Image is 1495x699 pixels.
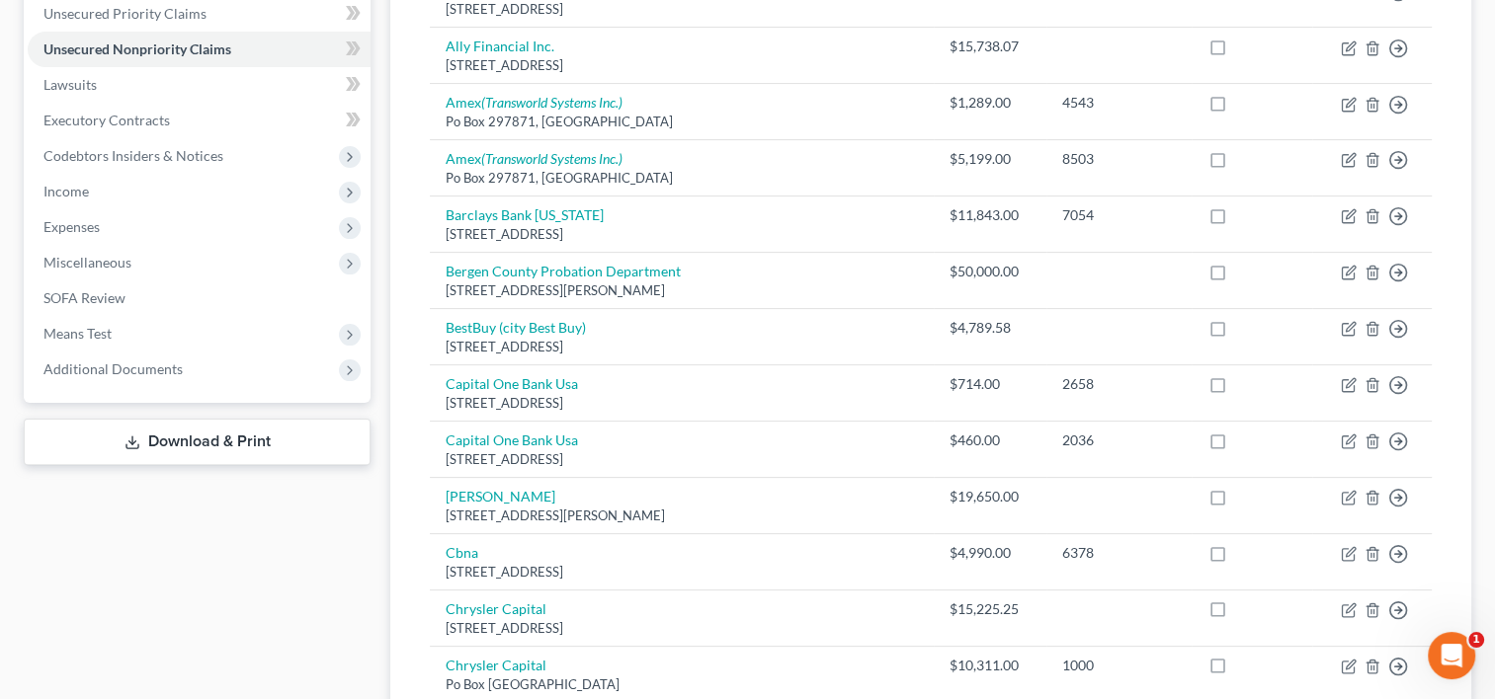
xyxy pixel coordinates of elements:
a: Unsecured Nonpriority Claims [28,32,371,67]
div: $714.00 [950,374,1031,394]
div: [STREET_ADDRESS] [446,450,918,469]
div: 8503 [1062,149,1177,169]
a: Amex(Transworld Systems Inc.) [446,150,623,167]
div: $50,000.00 [950,262,1031,281]
div: $10,311.00 [950,656,1031,675]
a: SOFA Review [28,280,371,316]
div: Po Box [GEOGRAPHIC_DATA] [446,675,918,694]
a: Chrysler Capital [446,600,546,617]
a: Capital One Bank Usa [446,431,578,448]
a: Executory Contracts [28,103,371,138]
span: Codebtors Insiders & Notices [43,147,223,164]
div: [STREET_ADDRESS] [446,338,918,356]
a: Amex(Transworld Systems Inc.) [446,94,623,111]
span: Additional Documents [43,360,183,377]
div: 2658 [1062,374,1177,394]
i: (Transworld Systems Inc.) [481,94,623,111]
div: Po Box 297871, [GEOGRAPHIC_DATA] [446,169,918,188]
a: Cbna [446,544,478,561]
a: Barclays Bank [US_STATE] [446,206,604,223]
iframe: Intercom live chat [1428,632,1475,679]
div: Po Box 297871, [GEOGRAPHIC_DATA] [446,113,918,131]
div: $5,199.00 [950,149,1031,169]
div: $1,289.00 [950,93,1031,113]
div: $4,789.58 [950,318,1031,338]
span: Means Test [43,325,112,342]
span: 1 [1468,632,1484,648]
div: [STREET_ADDRESS][PERSON_NAME] [446,506,918,525]
span: Income [43,183,89,199]
div: [STREET_ADDRESS] [446,225,918,244]
div: 6378 [1062,543,1177,563]
div: $460.00 [950,430,1031,450]
a: [PERSON_NAME] [446,488,555,505]
a: Download & Print [24,419,371,465]
a: Capital One Bank Usa [446,375,578,392]
div: [STREET_ADDRESS] [446,394,918,413]
a: Ally Financial Inc. [446,38,554,54]
span: Executory Contracts [43,112,170,128]
a: Chrysler Capital [446,657,546,673]
i: (Transworld Systems Inc.) [481,150,623,167]
a: BestBuy (city Best Buy) [446,319,586,336]
span: Unsecured Priority Claims [43,5,207,22]
div: [STREET_ADDRESS] [446,563,918,582]
div: [STREET_ADDRESS] [446,56,918,75]
div: 4543 [1062,93,1177,113]
div: $19,650.00 [950,487,1031,506]
div: $11,843.00 [950,205,1031,225]
div: $15,225.25 [950,599,1031,619]
div: [STREET_ADDRESS][PERSON_NAME] [446,281,918,300]
span: Expenses [43,218,100,235]
div: [STREET_ADDRESS] [446,619,918,638]
div: 7054 [1062,205,1177,225]
div: $15,738.07 [950,37,1031,56]
span: Lawsuits [43,76,97,93]
div: $4,990.00 [950,543,1031,563]
span: SOFA Review [43,289,125,306]
a: Bergen County Probation Department [446,263,681,279]
div: 1000 [1062,656,1177,675]
div: 2036 [1062,430,1177,450]
a: Lawsuits [28,67,371,103]
span: Miscellaneous [43,254,131,271]
span: Unsecured Nonpriority Claims [43,40,231,57]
